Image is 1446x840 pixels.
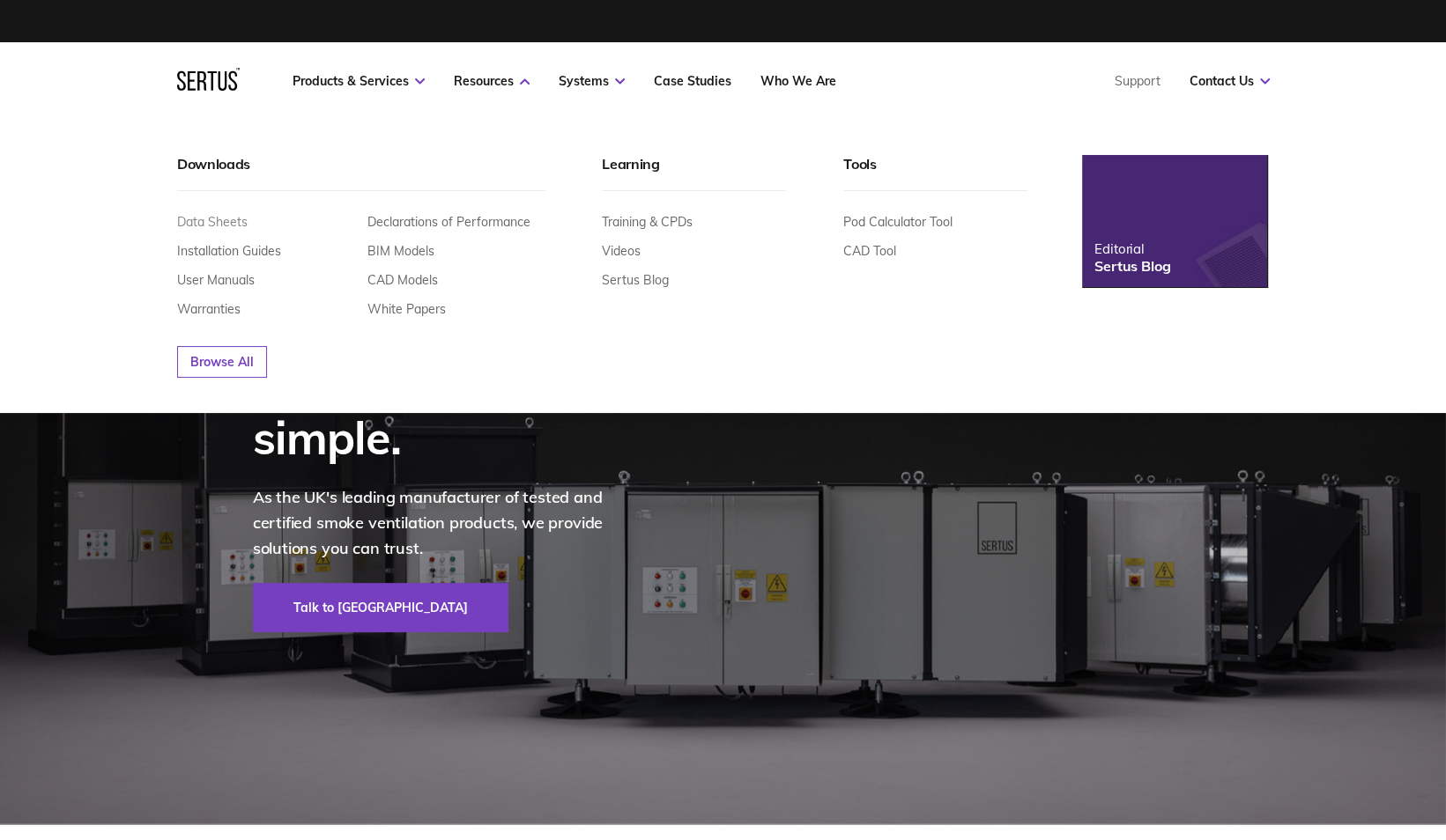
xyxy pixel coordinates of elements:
a: Products & Services [293,73,425,89]
a: User Manuals [177,272,255,288]
div: Downloads [177,155,545,191]
a: Contact Us [1190,73,1270,89]
a: Declarations of Performance [367,214,530,230]
a: Warranties [177,301,241,317]
a: Browse All [177,346,267,378]
a: Systems [559,73,625,89]
a: CAD Tool [843,243,896,259]
a: CAD Models [367,272,438,288]
a: Resources [454,73,530,89]
p: As the UK's leading manufacturer of tested and certified smoke ventilation products, we provide s... [253,485,641,561]
div: Sertus Blog [1094,257,1170,275]
a: Installation Guides [177,243,281,259]
a: Data Sheets [177,214,248,230]
div: Editorial [1094,240,1170,257]
iframe: Chat Widget [1129,636,1446,840]
a: Training & CPDs [602,214,693,230]
a: Who We Are [760,73,836,89]
a: Support [1115,73,1161,89]
a: Videos [602,243,641,259]
a: BIM Models [367,243,434,259]
a: Talk to [GEOGRAPHIC_DATA] [253,583,508,632]
a: White Papers [367,301,446,317]
div: Learning [602,155,786,191]
div: Smoke ventilation, made simple. [253,312,641,463]
a: Sertus Blog [602,272,669,288]
a: Pod Calculator Tool [843,214,953,230]
div: Tools [843,155,1027,191]
a: EditorialSertus Blog [1082,155,1267,287]
a: Case Studies [654,73,731,89]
